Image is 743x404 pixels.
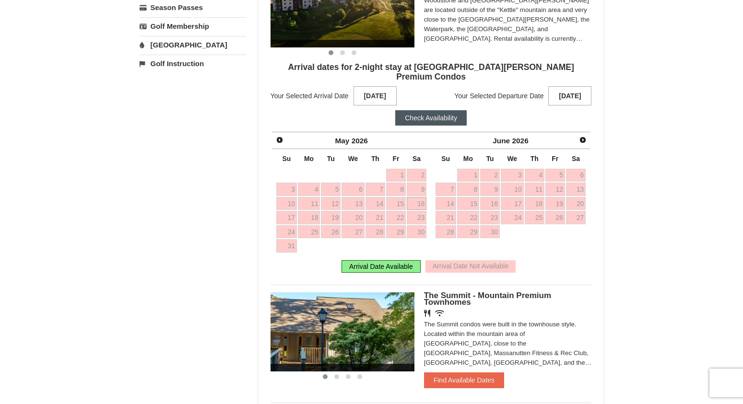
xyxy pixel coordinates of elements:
a: 21 [366,211,385,224]
div: Arrival Date Available [342,260,421,273]
a: 6 [566,169,586,182]
a: 7 [366,183,385,196]
a: 24 [501,211,524,224]
a: 9 [480,183,500,196]
a: 5 [545,169,565,182]
a: 10 [276,197,297,210]
a: 18 [298,211,320,224]
a: 23 [480,211,500,224]
span: Saturday [572,155,580,162]
button: Find Available Dates [424,372,504,388]
span: Tuesday [327,155,335,162]
span: Monday [463,155,473,162]
span: Your Selected Departure Date [454,89,543,103]
a: 19 [545,197,565,210]
a: 22 [386,211,406,224]
a: 17 [501,197,524,210]
span: May [335,137,349,145]
a: 12 [321,197,341,210]
a: 15 [386,197,406,210]
a: 4 [525,169,544,182]
i: Wireless Internet (free) [435,310,444,317]
a: 21 [436,211,456,224]
a: 29 [457,225,480,239]
span: Sunday [441,155,450,162]
span: Wednesday [348,155,358,162]
a: Golf Instruction [140,55,247,72]
a: 27 [566,211,586,224]
a: 16 [407,197,426,210]
a: 8 [386,183,406,196]
a: 12 [545,183,565,196]
a: 16 [480,197,500,210]
span: Wednesday [507,155,517,162]
span: Friday [393,155,400,162]
span: Monday [304,155,314,162]
a: 31 [276,239,297,253]
strong: [DATE] [548,86,591,105]
a: 1 [457,169,480,182]
a: 25 [525,211,544,224]
span: 2026 [352,137,368,145]
a: 2 [480,169,500,182]
a: 3 [276,183,297,196]
span: Thursday [531,155,539,162]
a: Golf Membership [140,17,247,35]
span: Tuesday [486,155,494,162]
a: 20 [342,211,365,224]
a: 7 [436,183,456,196]
span: Thursday [371,155,379,162]
a: 25 [298,225,320,239]
a: 5 [321,183,341,196]
span: 2026 [512,137,528,145]
span: Your Selected Arrival Date [271,89,349,103]
div: The Summit condos were built in the townhouse style. Located within the mountain area of [GEOGRAP... [424,320,592,368]
a: 23 [407,211,426,224]
a: 14 [366,197,385,210]
span: Sunday [283,155,291,162]
span: Saturday [413,155,421,162]
span: Friday [552,155,558,162]
button: Check Availability [395,110,467,126]
a: 24 [276,225,297,239]
a: 30 [480,225,500,239]
a: 18 [525,197,544,210]
a: 9 [407,183,426,196]
a: 4 [298,183,320,196]
span: The Summit - Mountain Premium Townhomes [424,291,551,307]
strong: [DATE] [354,86,397,105]
span: Next [579,136,587,144]
a: 28 [436,225,456,239]
a: 20 [566,197,586,210]
a: 26 [321,225,341,239]
a: 14 [436,197,456,210]
a: 2 [407,169,426,182]
a: 28 [366,225,385,239]
span: June [493,137,510,145]
h4: Arrival dates for 2-night stay at [GEOGRAPHIC_DATA][PERSON_NAME] Premium Condos [271,62,592,81]
a: 15 [457,197,480,210]
a: 27 [342,225,365,239]
div: Arrival Date Not Available [425,260,516,273]
a: 8 [457,183,480,196]
a: 29 [386,225,406,239]
a: 13 [342,197,365,210]
a: 13 [566,183,586,196]
a: 11 [298,197,320,210]
a: [GEOGRAPHIC_DATA] [140,36,247,54]
a: 1 [386,169,406,182]
i: Restaurant [424,310,430,317]
a: 30 [407,225,426,239]
a: 19 [321,211,341,224]
a: Next [576,133,590,147]
a: 10 [501,183,524,196]
a: 26 [545,211,565,224]
a: 11 [525,183,544,196]
a: 6 [342,183,365,196]
a: Prev [273,133,286,147]
a: 3 [501,169,524,182]
a: 17 [276,211,297,224]
span: Prev [276,136,283,144]
a: 22 [457,211,480,224]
